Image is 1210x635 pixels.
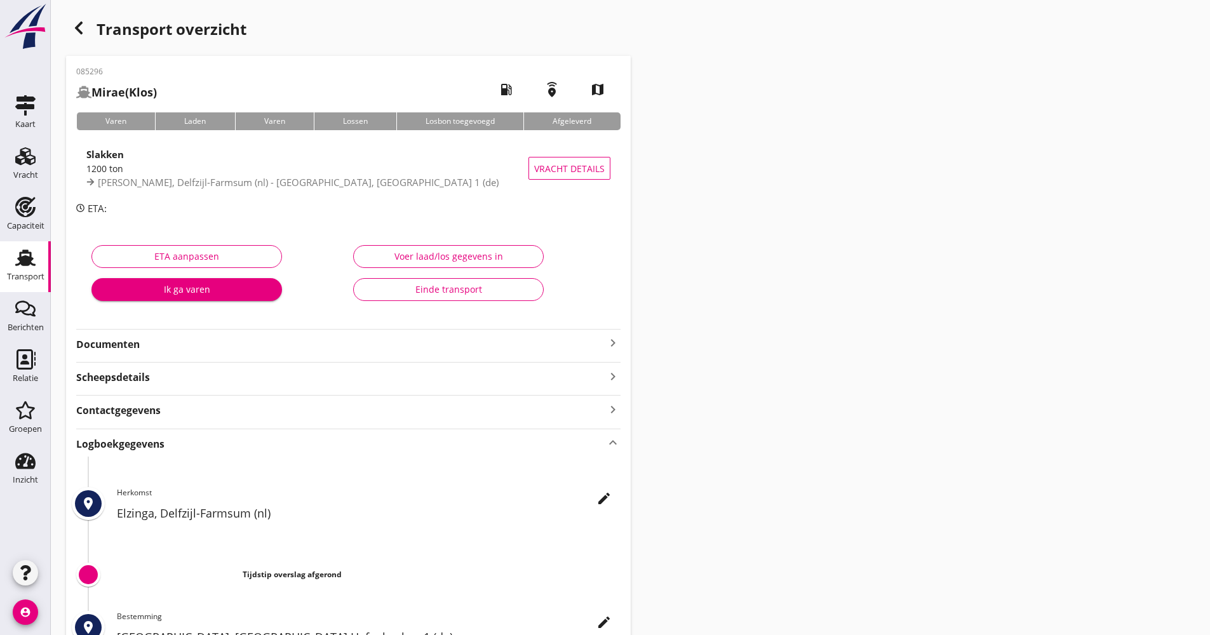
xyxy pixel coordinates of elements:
[605,434,621,451] i: keyboard_arrow_up
[91,278,282,301] button: Ik ga varen
[353,278,544,301] button: Einde transport
[81,620,96,635] i: place
[534,162,605,175] span: Vracht details
[488,72,524,107] i: local_gas_station
[364,250,533,263] div: Voer laad/los gegevens in
[76,112,155,130] div: Varen
[534,72,570,107] i: emergency_share
[76,66,157,77] p: 085296
[76,403,161,418] strong: Contactgegevens
[81,496,96,511] i: place
[353,245,544,268] button: Voer laad/los gegevens in
[76,140,621,196] a: Slakken1200 ton[PERSON_NAME], Delfzijl-Farmsum (nl) - [GEOGRAPHIC_DATA], [GEOGRAPHIC_DATA] 1 (de)...
[7,272,44,281] div: Transport
[86,162,528,175] div: 1200 ton
[15,120,36,128] div: Kaart
[76,370,150,385] strong: Scheepsdetails
[314,112,396,130] div: Lossen
[13,374,38,382] div: Relatie
[605,368,621,385] i: keyboard_arrow_right
[13,599,38,625] i: account_circle
[88,202,107,215] span: ETA:
[9,425,42,433] div: Groepen
[580,72,615,107] i: map
[523,112,620,130] div: Afgeleverd
[91,84,125,100] strong: Mirae
[76,337,605,352] strong: Documenten
[117,611,162,622] span: Bestemming
[396,112,523,130] div: Losbon toegevoegd
[117,487,152,498] span: Herkomst
[7,222,44,230] div: Capaciteit
[364,283,533,296] div: Einde transport
[605,335,621,351] i: keyboard_arrow_right
[76,437,165,451] strong: Logboekgegevens
[13,171,38,179] div: Vracht
[91,245,282,268] button: ETA aanpassen
[76,84,157,101] h2: (Klos)
[596,491,612,506] i: edit
[243,569,342,580] strong: Tijdstip overslag afgerond
[98,176,499,189] span: [PERSON_NAME], Delfzijl-Farmsum (nl) - [GEOGRAPHIC_DATA], [GEOGRAPHIC_DATA] 1 (de)
[8,323,44,331] div: Berichten
[235,112,314,130] div: Varen
[102,283,272,296] div: Ik ga varen
[13,476,38,484] div: Inzicht
[66,15,631,56] h1: Transport overzicht
[86,148,124,161] strong: Slakken
[102,250,271,263] div: ETA aanpassen
[117,505,621,522] h2: Elzinga, Delfzijl-Farmsum (nl)
[3,3,48,50] img: logo-small.a267ee39.svg
[596,615,612,630] i: edit
[605,401,621,418] i: keyboard_arrow_right
[155,112,234,130] div: Laden
[528,157,610,180] button: Vracht details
